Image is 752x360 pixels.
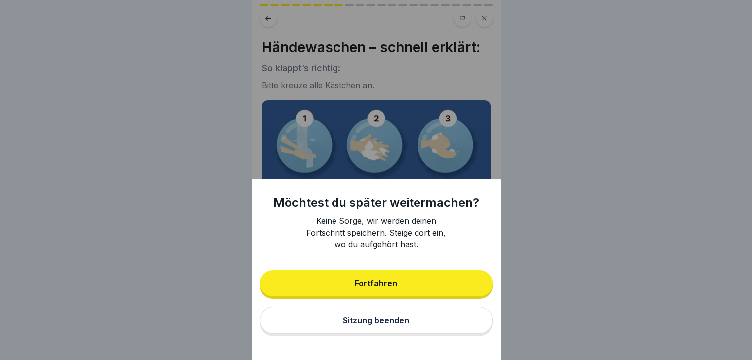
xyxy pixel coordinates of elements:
button: Fortfahren [260,270,493,296]
div: Fortfahren [355,279,397,288]
button: Sitzung beenden [260,307,493,334]
h1: Möchtest du später weitermachen? [273,195,479,211]
p: Keine Sorge, wir werden deinen Fortschritt speichern. Steige dort ein, wo du aufgehört hast. [302,215,451,250]
div: Sitzung beenden [343,316,409,325]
